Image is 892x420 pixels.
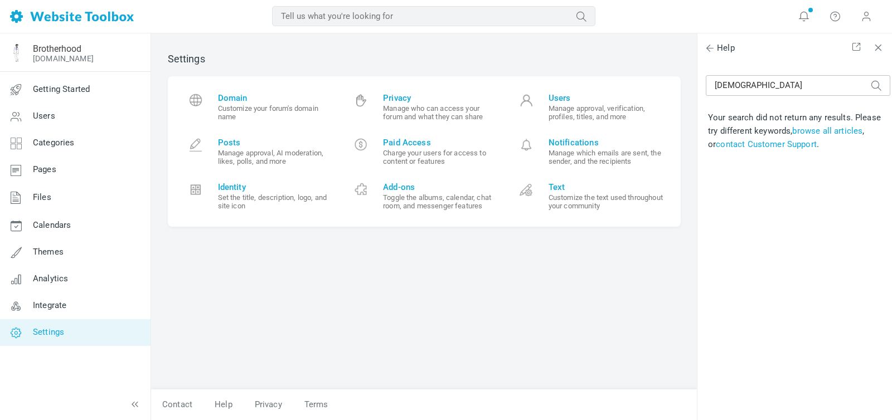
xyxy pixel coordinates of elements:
a: Domain Customize your forum's domain name [176,85,342,129]
a: Paid Access Charge your users for access to content or features [341,129,507,174]
span: Text [549,182,664,192]
span: Add-ons [383,182,498,192]
small: Charge your users for access to content or features [383,149,498,165]
a: Users Manage approval, verification, profiles, titles, and more [507,85,672,129]
td: Your search did not return any results. Please try different keywords, , or . [706,109,890,153]
small: Manage approval, AI moderation, likes, polls, and more [218,149,333,165]
a: Notifications Manage which emails are sent, the sender, and the recipients [507,129,672,174]
a: Posts Manage approval, AI moderation, likes, polls, and more [176,129,342,174]
span: Pages [33,164,56,174]
a: Privacy Manage who can access your forum and what they can share [341,85,507,129]
small: Manage which emails are sent, the sender, and the recipients [549,149,664,165]
span: Privacy [383,93,498,103]
span: Domain [218,93,333,103]
img: Facebook%20Profile%20Pic%20Guy%20Blue%20Best.png [7,44,25,62]
span: Categories [33,138,75,148]
small: Set the title, description, logo, and site icon [218,193,333,210]
span: Users [549,93,664,103]
span: Getting Started [33,84,90,94]
span: Files [33,192,51,202]
a: [DOMAIN_NAME] [33,54,94,63]
span: Identity [218,182,333,192]
span: Themes [33,247,64,257]
a: Privacy [244,395,293,414]
a: Help [203,395,244,414]
span: Notifications [549,138,664,148]
span: Calendars [33,220,71,230]
a: Brotherhood [33,43,81,54]
a: Add-ons Toggle the albums, calendar, chat room, and messenger features [341,174,507,218]
a: Identity Set the title, description, logo, and site icon [176,174,342,218]
small: Toggle the albums, calendar, chat room, and messenger features [383,193,498,210]
input: Tell us what you're looking for [706,75,890,96]
span: Paid Access [383,138,498,148]
span: Help [706,42,735,55]
small: Customize your forum's domain name [218,104,333,121]
a: Terms [293,395,340,414]
h2: Settings [168,53,681,65]
a: Contact [151,395,203,414]
span: Settings [33,327,64,337]
span: Back [704,42,715,53]
small: Customize the text used throughout your community [549,193,664,210]
a: contact Customer Support [716,139,817,149]
span: Integrate [33,300,66,310]
input: Tell us what you're looking for [272,6,595,26]
span: Posts [218,138,333,148]
a: browse all articles [792,126,862,136]
span: Users [33,111,55,121]
small: Manage who can access your forum and what they can share [383,104,498,121]
small: Manage approval, verification, profiles, titles, and more [549,104,664,121]
span: Analytics [33,274,68,284]
a: Text Customize the text used throughout your community [507,174,672,218]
